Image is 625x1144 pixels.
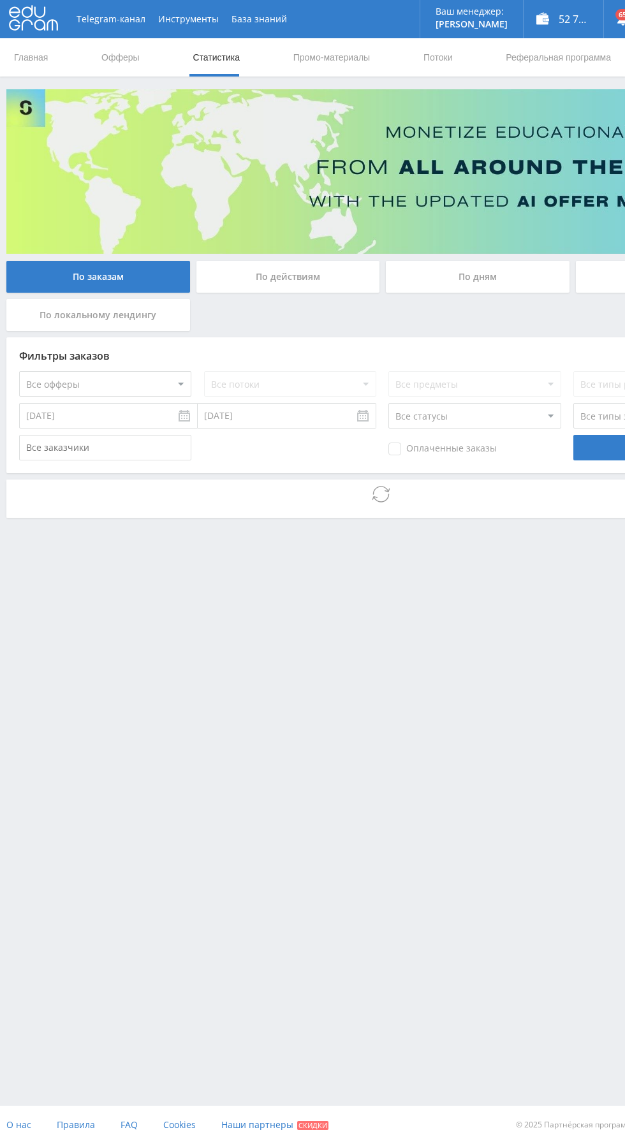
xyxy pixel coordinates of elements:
a: Статистика [191,38,241,77]
div: По заказам [6,261,190,293]
div: По действиям [196,261,380,293]
span: Наши партнеры [221,1118,293,1131]
a: Правила [57,1106,95,1144]
p: Ваш менеджер: [436,6,508,17]
div: По локальному лендингу [6,299,190,331]
div: По дням [386,261,570,293]
a: FAQ [121,1106,138,1144]
p: [PERSON_NAME] [436,19,508,29]
a: Наши партнеры Скидки [221,1106,328,1144]
span: Правила [57,1118,95,1131]
span: Скидки [297,1121,328,1130]
span: Оплаченные заказы [388,443,497,455]
a: Cookies [163,1106,196,1144]
input: Все заказчики [19,435,191,460]
span: Cookies [163,1118,196,1131]
span: О нас [6,1118,31,1131]
a: Потоки [422,38,454,77]
a: Главная [13,38,49,77]
a: Офферы [100,38,141,77]
a: Реферальная программа [504,38,612,77]
a: О нас [6,1106,31,1144]
span: FAQ [121,1118,138,1131]
a: Промо-материалы [292,38,371,77]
